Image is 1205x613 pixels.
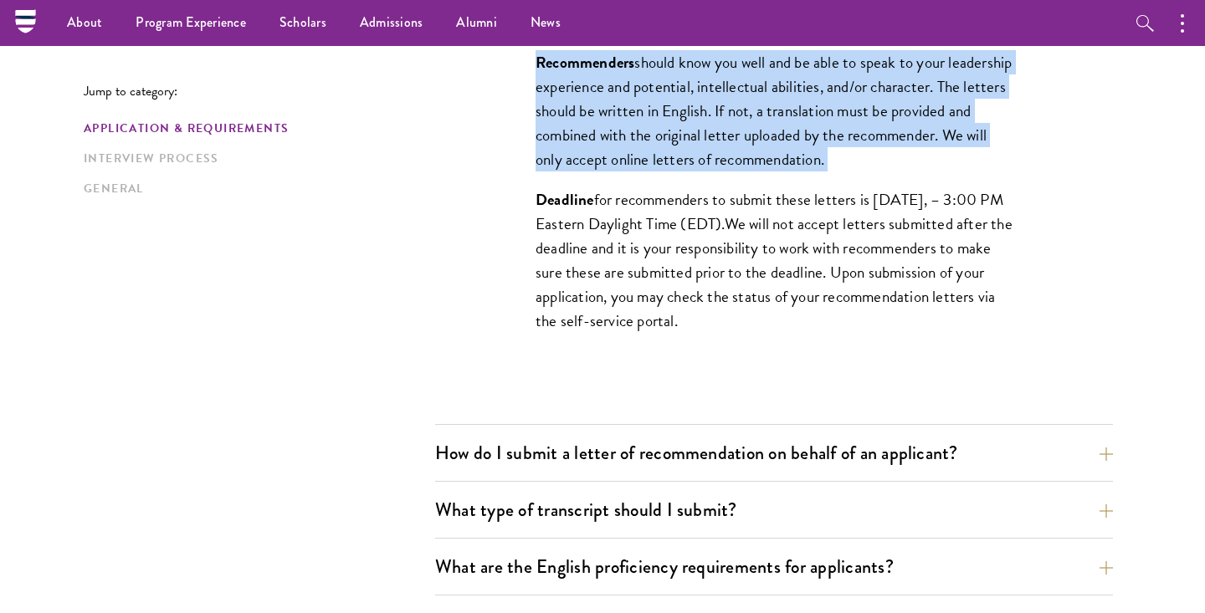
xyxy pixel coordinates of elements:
[435,491,1113,529] button: What type of transcript should I submit?
[721,212,724,236] span: .
[536,187,594,212] span: Deadline
[84,150,425,167] a: Interview Process
[536,212,1013,333] span: We will not accept letters submitted after the deadline and it is your responsibility to work wit...
[435,434,1113,472] button: How do I submit a letter of recommendation on behalf of an applicant?
[536,187,1003,236] span: for recommenders to submit these letters is [DATE], – 3:00 PM Eastern Daylight Time (EDT)
[84,120,425,137] a: Application & Requirements
[435,548,1113,585] button: What are the English proficiency requirements for applicants?
[536,50,1012,171] span: should know you well and be able to speak to your leadership experience and potential, intellectu...
[84,180,425,197] a: General
[536,50,634,74] span: Recommenders
[84,84,435,99] p: Jump to category:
